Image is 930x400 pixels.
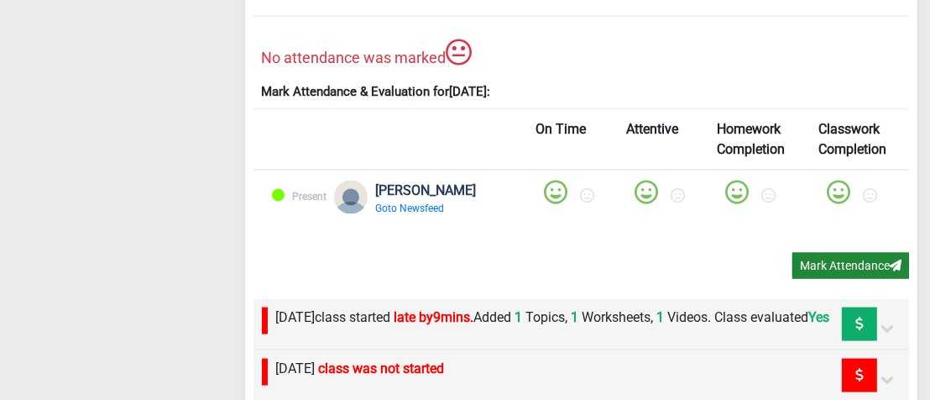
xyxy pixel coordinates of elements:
th: Homework Completion [707,108,808,170]
label: No attendance was marked [262,37,473,69]
th: Classwork Completion [808,108,910,170]
span: 1 [657,309,665,325]
span: 1 [512,309,523,325]
th: Attentive [616,108,707,170]
label: [PERSON_NAME] [376,181,477,201]
label: [DATE] [276,359,445,379]
p: Goto Newsfeed [376,201,481,216]
label: Mark Attendance & Evaluation for [DATE] : [262,82,491,102]
label: [DATE] class started Added Topics, Worksheets, Videos. Class evaluated [276,308,830,328]
img: Avatar [334,181,368,214]
th: On Time [525,108,616,170]
span: Present [293,191,327,203]
span: Yes [809,309,830,325]
button: Mark Attendance [792,253,909,279]
span: class was not started [319,361,445,376]
span: late by 9 mins. [394,309,474,325]
span: 1 [572,309,579,325]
